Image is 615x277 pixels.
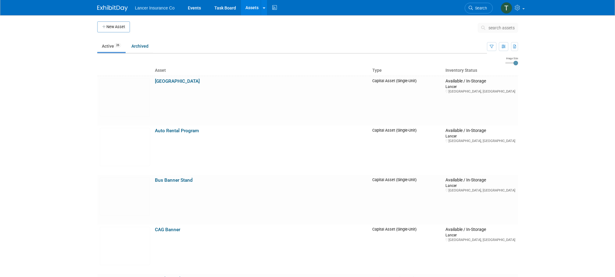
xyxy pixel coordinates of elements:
[445,177,515,183] div: Available / In-Storage
[152,65,370,76] th: Asset
[445,232,515,238] div: Lancer
[465,3,493,13] a: Search
[478,23,518,33] button: search assets
[445,89,515,94] div: [GEOGRAPHIC_DATA], [GEOGRAPHIC_DATA]
[370,126,443,175] td: Capital Asset (Single-Unit)
[127,40,153,52] a: Archived
[97,21,130,32] button: New Asset
[135,5,175,10] span: Lancer Insurance Co
[445,238,515,242] div: [GEOGRAPHIC_DATA], [GEOGRAPHIC_DATA]
[97,5,128,11] img: ExhibitDay
[114,43,121,48] span: 26
[370,65,443,76] th: Type
[445,188,515,193] div: [GEOGRAPHIC_DATA], [GEOGRAPHIC_DATA]
[445,78,515,84] div: Available / In-Storage
[488,25,515,30] span: search assets
[445,84,515,89] div: Lancer
[97,40,126,52] a: Active26
[445,133,515,139] div: Lancer
[501,2,512,14] img: Terrence Forrest
[370,175,443,224] td: Capital Asset (Single-Unit)
[370,76,443,126] td: Capital Asset (Single-Unit)
[445,139,515,143] div: [GEOGRAPHIC_DATA], [GEOGRAPHIC_DATA]
[370,224,443,274] td: Capital Asset (Single-Unit)
[155,128,199,133] a: Auto Rental Program
[155,227,180,232] a: CAG Banner
[473,6,487,10] span: Search
[445,227,515,232] div: Available / In-Storage
[155,177,193,183] a: Bus Banner Stand
[505,56,518,60] div: Image Size
[445,128,515,133] div: Available / In-Storage
[155,78,200,84] a: [GEOGRAPHIC_DATA]
[445,183,515,188] div: Lancer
